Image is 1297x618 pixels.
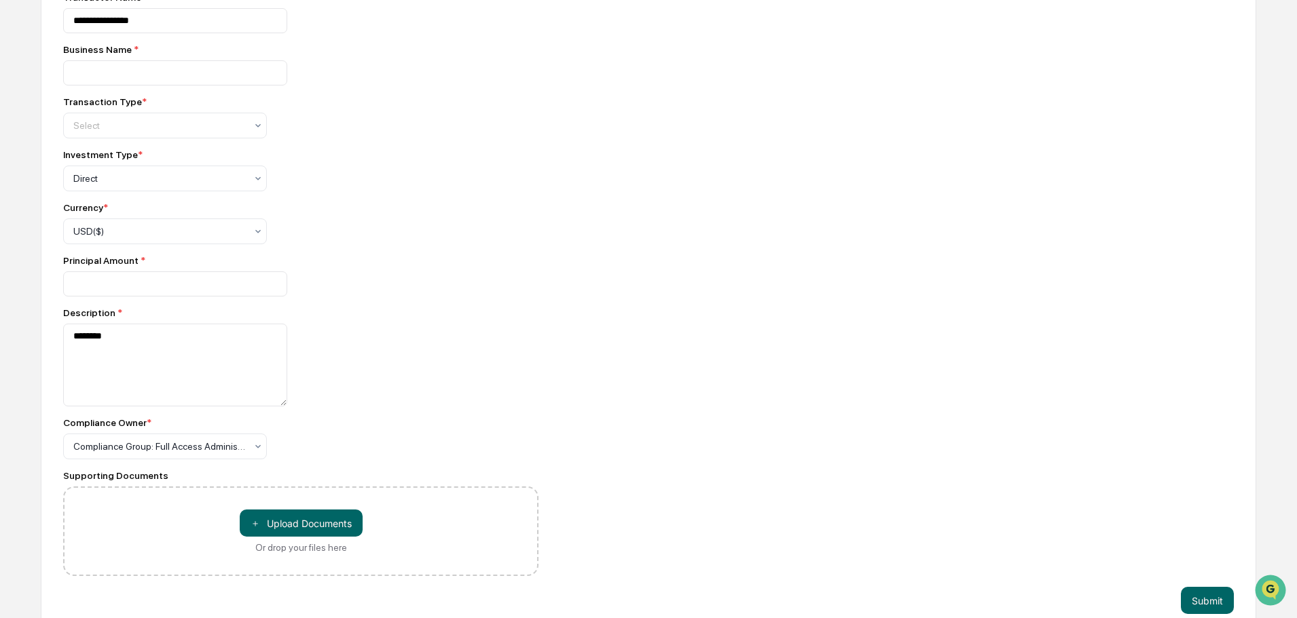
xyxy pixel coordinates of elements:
[63,470,538,481] div: Supporting Documents
[14,198,24,209] div: 🔎
[98,172,109,183] div: 🗄️
[135,230,164,240] span: Pylon
[112,171,168,185] span: Attestations
[8,191,91,216] a: 🔎Data Lookup
[63,44,538,55] div: Business Name
[46,117,172,128] div: We're available if you need us!
[255,542,347,553] div: Or drop your files here
[63,255,538,266] div: Principal Amount
[27,171,88,185] span: Preclearance
[63,417,151,428] div: Compliance Owner
[63,149,143,160] div: Investment Type
[14,28,247,50] p: How can we help?
[46,104,223,117] div: Start new chat
[93,166,174,190] a: 🗄️Attestations
[14,172,24,183] div: 🖐️
[231,108,247,124] button: Start new chat
[1181,587,1234,614] button: Submit
[251,517,260,530] span: ＋
[63,307,538,318] div: Description
[63,96,147,107] div: Transaction Type
[63,202,108,213] div: Currency
[27,197,86,210] span: Data Lookup
[240,509,363,537] button: Or drop your files here
[8,166,93,190] a: 🖐️Preclearance
[14,104,38,128] img: 1746055101610-c473b297-6a78-478c-a979-82029cc54cd1
[1254,573,1290,610] iframe: Open customer support
[96,229,164,240] a: Powered byPylon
